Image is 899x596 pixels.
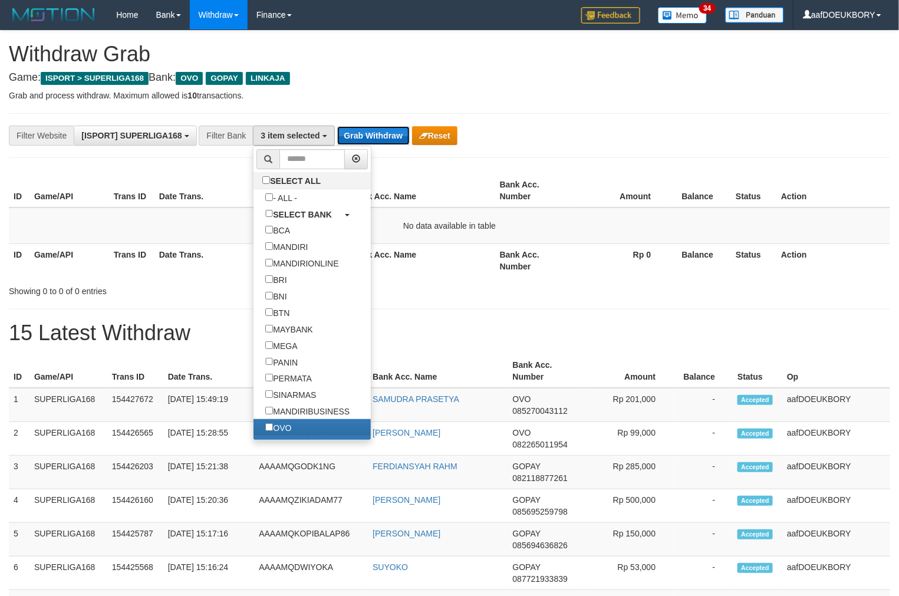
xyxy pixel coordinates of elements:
[154,174,251,208] th: Date Trans.
[347,174,495,208] th: Bank Acc. Name
[265,390,273,398] input: SINARMAS
[163,456,255,489] td: [DATE] 15:21:38
[9,557,29,590] td: 6
[265,259,273,266] input: MANDIRIONLINE
[253,321,324,337] label: MAYBANK
[254,557,368,590] td: AAAAMQDWIYOKA
[513,428,531,437] span: OVO
[265,407,273,414] input: MANDIRIBUSINESS
[584,354,674,388] th: Amount
[658,7,707,24] img: Button%20Memo.svg
[74,126,196,146] button: [ISPORT] SUPERLIGA168
[581,7,640,24] img: Feedback.jpg
[107,388,163,422] td: 154427672
[187,91,197,100] strong: 10
[163,557,255,590] td: [DATE] 15:16:24
[29,422,107,456] td: SUPERLIGA168
[584,489,674,523] td: Rp 500,000
[513,462,541,471] span: GOPAY
[9,456,29,489] td: 3
[782,456,890,489] td: aafDOEUKBORY
[265,325,273,332] input: MAYBANK
[253,238,320,255] label: MANDIRI
[737,395,773,405] span: Accepted
[673,523,733,557] td: -
[251,174,348,208] th: User ID
[273,209,332,219] b: SELECT BANK
[673,557,733,590] td: -
[776,243,890,277] th: Action
[575,174,669,208] th: Amount
[81,131,182,140] span: [ISPORT] SUPERLIGA168
[699,3,715,14] span: 34
[109,243,154,277] th: Trans ID
[107,456,163,489] td: 154426203
[41,72,149,85] span: ISPORT > SUPERLIGA168
[737,429,773,439] span: Accepted
[9,208,890,244] td: No data available in table
[176,72,203,85] span: OVO
[495,243,575,277] th: Bank Acc. Number
[109,174,154,208] th: Trans ID
[9,174,29,208] th: ID
[513,495,541,505] span: GOPAY
[253,370,324,386] label: PERMATA
[9,281,365,297] div: Showing 0 to 0 of 0 entries
[584,422,674,456] td: Rp 99,000
[737,563,773,573] span: Accepted
[163,489,255,523] td: [DATE] 15:20:36
[265,292,273,299] input: BNI
[9,388,29,422] td: 1
[107,489,163,523] td: 154426160
[253,304,301,321] label: BTN
[29,523,107,557] td: SUPERLIGA168
[575,243,669,277] th: Rp 0
[253,255,350,271] label: MANDIRIONLINE
[107,422,163,456] td: 154426565
[253,206,371,222] a: SELECT BANK
[368,354,508,388] th: Bank Acc. Name
[669,174,731,208] th: Balance
[584,523,674,557] td: Rp 150,000
[206,72,243,85] span: GOPAY
[673,422,733,456] td: -
[513,394,531,404] span: OVO
[731,174,776,208] th: Status
[253,271,298,288] label: BRI
[731,243,776,277] th: Status
[373,428,440,437] a: [PERSON_NAME]
[725,7,784,23] img: panduan.png
[29,388,107,422] td: SUPERLIGA168
[337,126,410,145] button: Grab Withdraw
[265,341,273,349] input: MEGA
[253,419,303,436] label: OVO
[9,489,29,523] td: 4
[253,337,309,354] label: MEGA
[265,242,273,250] input: MANDIRI
[9,321,890,345] h1: 15 Latest Withdraw
[29,243,109,277] th: Game/API
[673,456,733,489] td: -
[9,243,29,277] th: ID
[199,126,253,146] div: Filter Bank
[9,126,74,146] div: Filter Website
[373,462,457,471] a: FERDIANSYAH RAHM
[782,557,890,590] td: aafDOEUKBORY
[265,423,273,431] input: OVO
[669,243,731,277] th: Balance
[265,358,273,365] input: PANIN
[584,557,674,590] td: Rp 53,000
[513,440,568,449] span: Copy 082265011954 to clipboard
[29,174,109,208] th: Game/API
[29,456,107,489] td: SUPERLIGA168
[253,126,334,146] button: 3 item selected
[782,422,890,456] td: aafDOEUKBORY
[253,354,309,370] label: PANIN
[782,354,890,388] th: Op
[9,354,29,388] th: ID
[347,243,495,277] th: Bank Acc. Name
[9,42,890,66] h1: Withdraw Grab
[733,354,782,388] th: Status
[253,189,309,206] label: - ALL -
[373,529,440,538] a: [PERSON_NAME]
